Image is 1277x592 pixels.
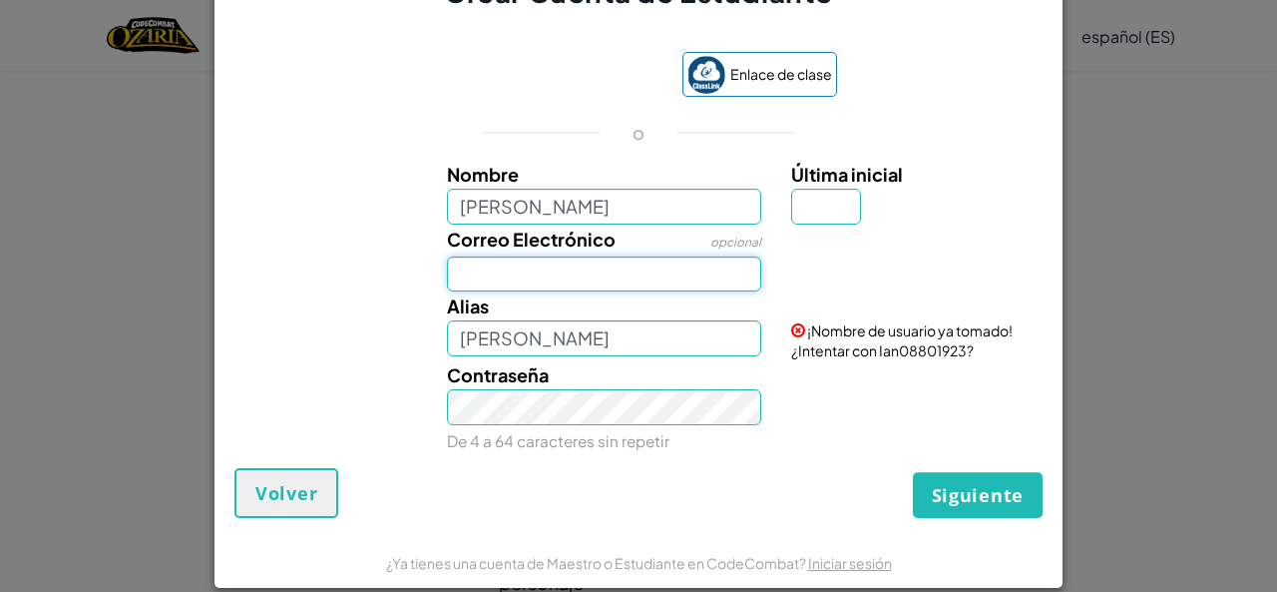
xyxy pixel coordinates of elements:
button: Volver [234,468,338,518]
iframe: Botón Iniciar sesión con Google [430,55,672,99]
font: Volver [255,481,317,505]
font: ¿Ya tienes una cuenta de Maestro o Estudiante en CodeCombat? [386,554,806,572]
a: Iniciar sesión [808,554,892,572]
font: Alias [447,295,489,317]
font: De 4 a 64 caracteres sin repetir [447,431,669,450]
font: Enlace de clase [730,65,832,83]
font: Correo Electrónico [447,228,616,251]
font: ¡Nombre de usuario ya tomado! ¿Intentar con Ian08801923? [791,321,1013,359]
font: Nombre [447,163,519,186]
font: Siguiente [932,483,1024,507]
font: opcional [710,235,761,250]
button: Siguiente [913,472,1043,518]
img: classlink-logo-small.png [687,56,725,94]
font: Contraseña [447,363,549,386]
font: Última inicial [791,163,903,186]
font: o [633,121,644,144]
